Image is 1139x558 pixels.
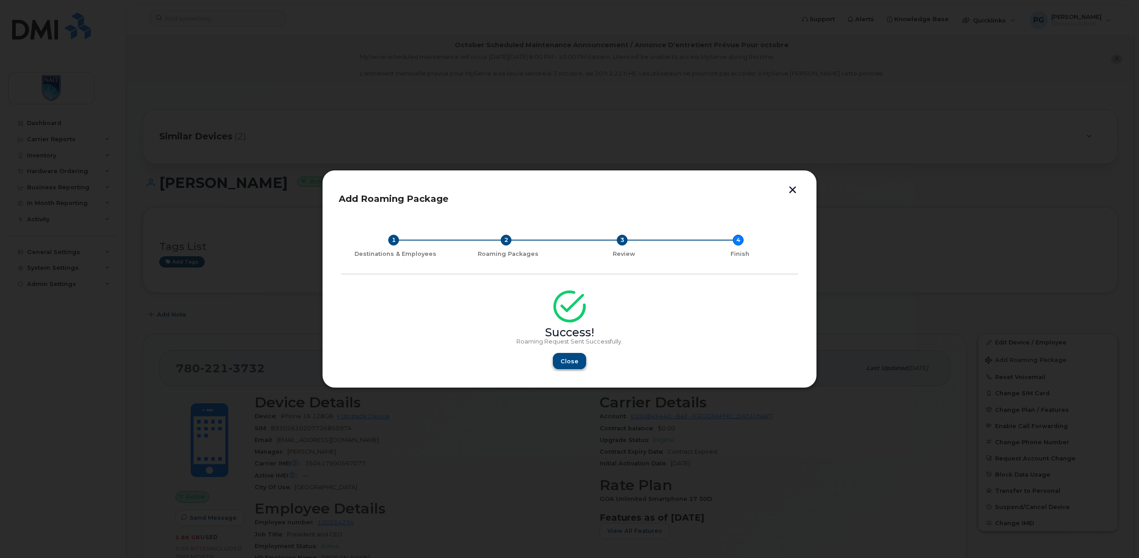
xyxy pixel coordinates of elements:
[339,193,448,204] span: Add Roaming Package
[341,338,798,345] p: Roaming Request Sent Successfully.
[341,329,798,336] div: Success!
[345,250,446,258] div: Destinations & Employees
[617,235,628,246] div: 3
[501,235,511,246] div: 2
[453,250,562,258] div: Roaming Packages
[561,357,578,366] span: Close
[388,235,399,246] div: 1
[569,250,678,258] div: Review
[553,353,586,369] button: Close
